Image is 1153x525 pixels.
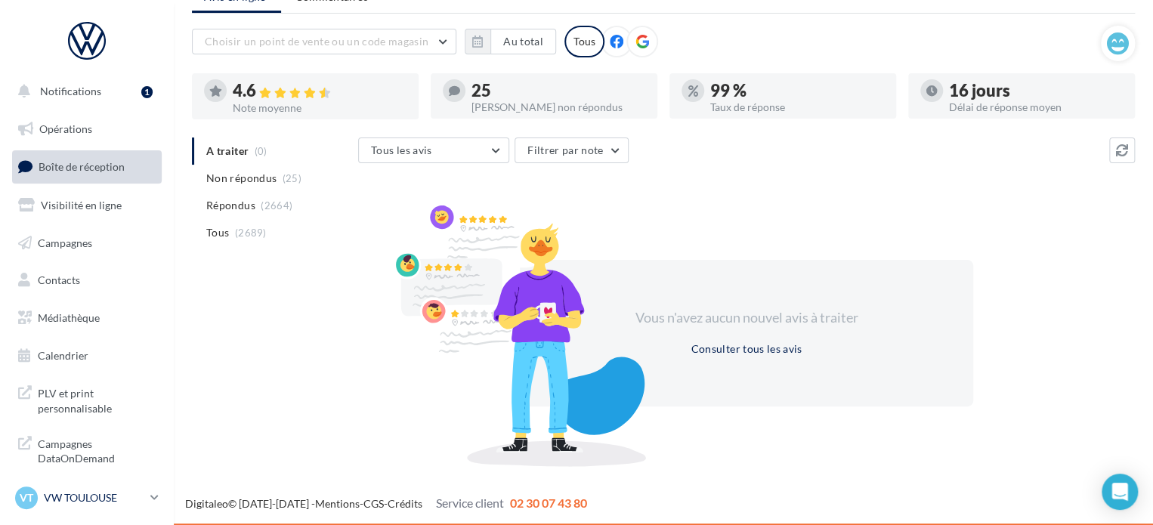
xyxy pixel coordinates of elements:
[471,102,645,113] div: [PERSON_NAME] non répondus
[261,199,292,212] span: (2664)
[949,102,1123,113] div: Délai de réponse moyen
[9,340,165,372] a: Calendrier
[564,26,604,57] div: Tous
[1102,474,1138,510] div: Open Intercom Messenger
[9,428,165,472] a: Campagnes DataOnDemand
[20,490,33,505] span: VT
[38,434,156,466] span: Campagnes DataOnDemand
[206,198,255,213] span: Répondus
[363,497,384,510] a: CGS
[515,137,629,163] button: Filtrer par note
[39,160,125,173] span: Boîte de réception
[12,483,162,512] a: VT VW TOULOUSE
[205,35,428,48] span: Choisir un point de vente ou un code magasin
[685,340,808,358] button: Consulter tous les avis
[9,190,165,221] a: Visibilité en ligne
[9,264,165,296] a: Contacts
[192,29,456,54] button: Choisir un point de vente ou un code magasin
[617,308,876,328] div: Vous n'avez aucun nouvel avis à traiter
[9,377,165,422] a: PLV et print personnalisable
[315,497,360,510] a: Mentions
[710,102,884,113] div: Taux de réponse
[41,199,122,212] span: Visibilité en ligne
[185,497,587,510] span: © [DATE]-[DATE] - - -
[436,496,504,510] span: Service client
[9,150,165,183] a: Boîte de réception
[471,82,645,99] div: 25
[38,383,156,415] span: PLV et print personnalisable
[949,82,1123,99] div: 16 jours
[9,227,165,259] a: Campagnes
[38,273,80,286] span: Contacts
[283,172,301,184] span: (25)
[185,497,228,510] a: Digitaleo
[9,113,165,145] a: Opérations
[710,82,884,99] div: 99 %
[40,85,101,97] span: Notifications
[38,311,100,324] span: Médiathèque
[358,137,509,163] button: Tous les avis
[206,225,229,240] span: Tous
[235,227,267,239] span: (2689)
[38,349,88,362] span: Calendrier
[371,144,432,156] span: Tous les avis
[38,236,92,249] span: Campagnes
[44,490,144,505] p: VW TOULOUSE
[465,29,556,54] button: Au total
[9,302,165,334] a: Médiathèque
[388,497,422,510] a: Crédits
[141,86,153,98] div: 1
[206,171,277,186] span: Non répondus
[9,76,159,107] button: Notifications 1
[233,82,406,100] div: 4.6
[39,122,92,135] span: Opérations
[490,29,556,54] button: Au total
[510,496,587,510] span: 02 30 07 43 80
[233,103,406,113] div: Note moyenne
